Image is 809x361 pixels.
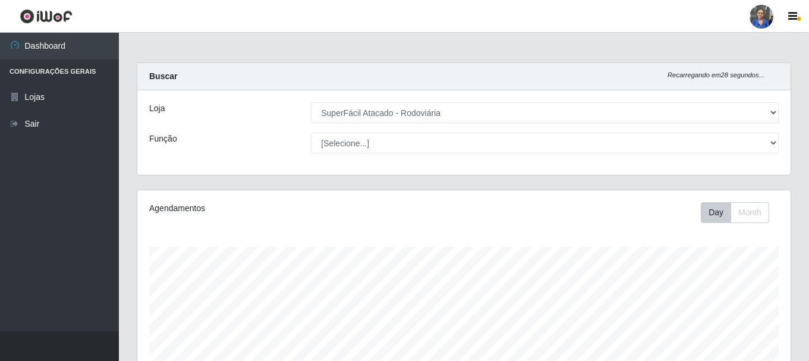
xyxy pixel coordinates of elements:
div: Agendamentos [149,202,401,215]
strong: Buscar [149,71,177,81]
label: Função [149,133,177,145]
i: Recarregando em 28 segundos... [668,71,764,79]
button: Month [731,202,769,223]
button: Day [701,202,731,223]
label: Loja [149,102,165,115]
img: CoreUI Logo [20,9,73,24]
div: First group [701,202,769,223]
div: Toolbar with button groups [701,202,779,223]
